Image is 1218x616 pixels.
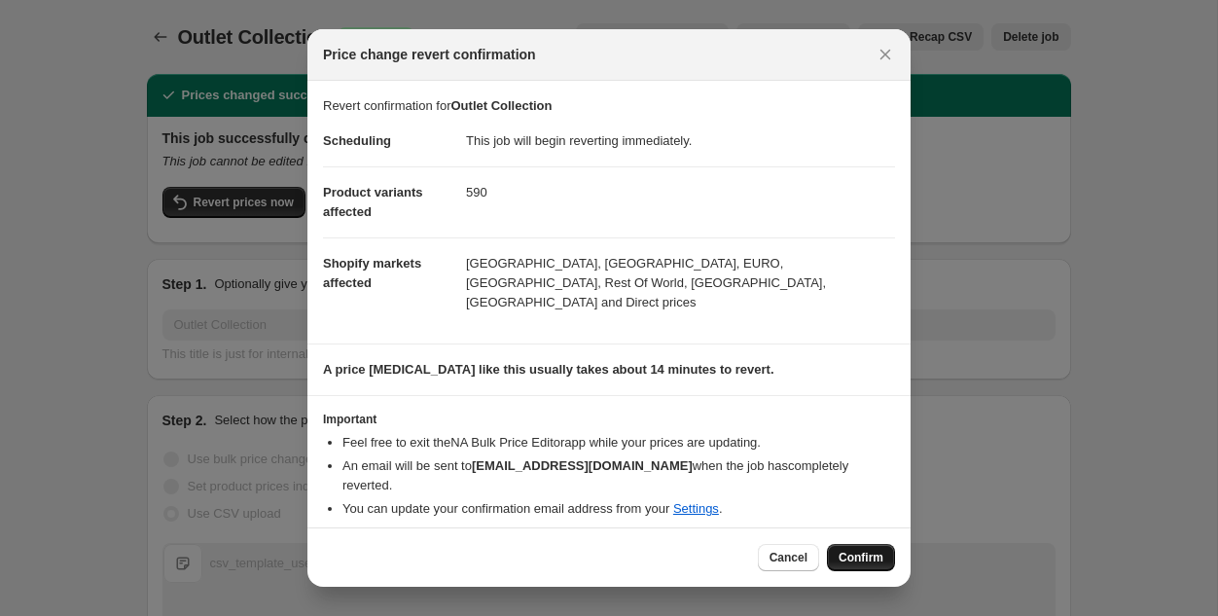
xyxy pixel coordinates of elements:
span: Shopify markets affected [323,256,421,290]
a: Settings [673,501,719,516]
span: Price change revert confirmation [323,45,536,64]
span: Confirm [839,550,883,565]
b: Outlet Collection [451,98,553,113]
li: An email will be sent to when the job has completely reverted . [342,456,895,495]
span: Scheduling [323,133,391,148]
button: Close [872,41,899,68]
p: Revert confirmation for [323,96,895,116]
dd: 590 [466,166,895,218]
dd: This job will begin reverting immediately. [466,116,895,166]
h3: Important [323,412,895,427]
b: A price [MEDICAL_DATA] like this usually takes about 14 minutes to revert. [323,362,774,377]
li: Wondering how price change reverts work? . [342,523,895,542]
li: You can update your confirmation email address from your . [342,499,895,519]
span: Cancel [770,550,807,565]
b: [EMAIL_ADDRESS][DOMAIN_NAME] [472,458,693,473]
button: Cancel [758,544,819,571]
li: Feel free to exit the NA Bulk Price Editor app while your prices are updating. [342,433,895,453]
a: Read the FAQ [589,525,668,539]
span: Product variants affected [323,185,423,219]
button: Confirm [827,544,895,571]
dd: [GEOGRAPHIC_DATA], [GEOGRAPHIC_DATA], EURO, [GEOGRAPHIC_DATA], Rest Of World, [GEOGRAPHIC_DATA], ... [466,237,895,328]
